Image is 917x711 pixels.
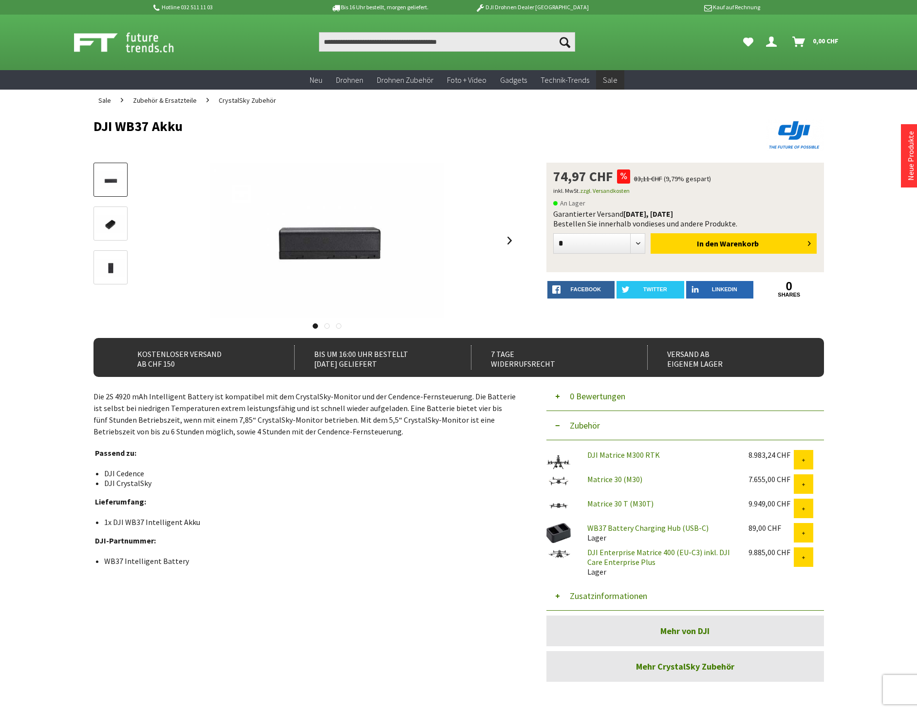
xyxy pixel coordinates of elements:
span: Drohnen Zubehör [377,75,433,85]
span: LinkedIn [712,286,737,292]
img: Vorschau: DJI WB37 Akku [96,171,125,190]
div: 9.885,00 CHF [749,547,794,557]
span: In den [697,239,718,248]
button: Zusatzinformationen [546,581,824,611]
img: Matrice 30 T (M30T) [546,499,571,512]
a: Gadgets [493,70,534,90]
a: CrystalSky Zubehör [214,90,281,111]
a: Sale [94,90,116,111]
p: DJI Drohnen Dealer [GEOGRAPHIC_DATA] [456,1,608,13]
a: Zubehör & Ersatzteile [128,90,202,111]
a: Neue Produkte [906,131,916,181]
a: Drohnen Zubehör [370,70,440,90]
span: Warenkorb [720,239,759,248]
div: Versand ab eigenem Lager [647,345,803,370]
a: DJI Matrice M300 RTK [587,450,660,460]
img: DJI WB37 Akku [210,163,444,318]
span: 0,00 CHF [813,33,839,49]
p: Hotline 032 511 11 03 [152,1,304,13]
p: Die 2S 4920 mAh Intelligent Battery ist kompatibel mit dem CrystalSky-Monitor und der Cendence-Fe... [94,391,517,437]
p: Bis 16 Uhr bestellt, morgen geliefert. [304,1,456,13]
a: Matrice 30 (M30) [587,474,642,484]
div: 9.949,00 CHF [749,499,794,508]
a: Drohnen [329,70,370,90]
span: 74,97 CHF [553,169,613,183]
a: Mehr CrystalSky Zubehör [546,651,824,682]
span: Neu [310,75,322,85]
div: 8.983,24 CHF [749,450,794,460]
div: Bis um 16:00 Uhr bestellt [DATE] geliefert [294,345,449,370]
button: Zubehör [546,411,824,440]
h1: DJI WB37 Akku [94,119,678,133]
a: Warenkorb [788,32,843,52]
a: Meine Favoriten [738,32,758,52]
span: twitter [643,286,667,292]
b: [DATE], [DATE] [623,209,673,219]
span: Technik-Trends [541,75,589,85]
span: CrystalSky Zubehör [219,96,276,105]
a: facebook [547,281,615,299]
p: Kauf auf Rechnung [608,1,760,13]
span: (9,79% gespart) [664,174,711,183]
button: Suchen [555,32,575,52]
span: facebook [571,286,601,292]
span: Zubehör & Ersatzteile [133,96,197,105]
a: Technik-Trends [534,70,596,90]
a: 0 [755,281,823,292]
div: Kostenloser Versand ab CHF 150 [118,345,273,370]
span: Drohnen [336,75,363,85]
a: DJI Enterprise Matrice 400 (EU-C3) inkl. DJI Care Enterprise Plus [587,547,730,567]
a: Mehr von DJI [546,616,824,646]
li: 1x DJI WB37 Intelligent Akku [104,517,509,527]
div: Garantierter Versand Bestellen Sie innerhalb von dieses und andere Produkte. [553,209,817,228]
a: WB37 Battery Charging Hub (USB-C) [587,523,709,533]
strong: Passend zu: [95,448,136,458]
strong: Lieferumfang: [95,497,146,506]
span: Foto + Video [447,75,487,85]
a: Matrice 30 T (M30T) [587,499,654,508]
strong: DJI-Partnummer: [95,536,156,545]
li: DJI Cedence [104,468,509,478]
img: Matrice 30 (M30) [546,474,571,488]
img: DJI Matrice M300 RTK [546,450,571,474]
a: zzgl. Versandkosten [580,187,630,194]
input: Produkt, Marke, Kategorie, EAN, Artikelnummer… [319,32,575,52]
div: Lager [580,547,741,577]
img: Shop Futuretrends - zur Startseite wechseln [74,30,195,55]
img: WB37 Battery Charging Hub (USB-C) [546,523,571,543]
a: Neu [303,70,329,90]
a: twitter [617,281,684,299]
span: Gadgets [500,75,527,85]
div: 7.655,00 CHF [749,474,794,484]
a: Foto + Video [440,70,493,90]
img: DJI [766,119,824,151]
a: LinkedIn [686,281,754,299]
img: DJI Enterprise Matrice 400 (EU-C3) inkl. DJI Care Enterprise Plus [546,547,571,561]
button: 0 Bewertungen [546,382,824,411]
a: shares [755,292,823,298]
p: inkl. MwSt. [553,185,817,197]
a: Sale [596,70,624,90]
div: Lager [580,523,741,543]
div: 89,00 CHF [749,523,794,533]
span: Sale [98,96,111,105]
span: Sale [603,75,618,85]
span: 83,11 CHF [634,174,662,183]
div: 7 Tage Widerrufsrecht [471,345,626,370]
button: In den Warenkorb [651,233,817,254]
a: Dein Konto [762,32,785,52]
li: WB37 Intelligent Battery [104,556,509,566]
li: DJI CrystalSky [104,478,509,488]
span: An Lager [553,197,585,209]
